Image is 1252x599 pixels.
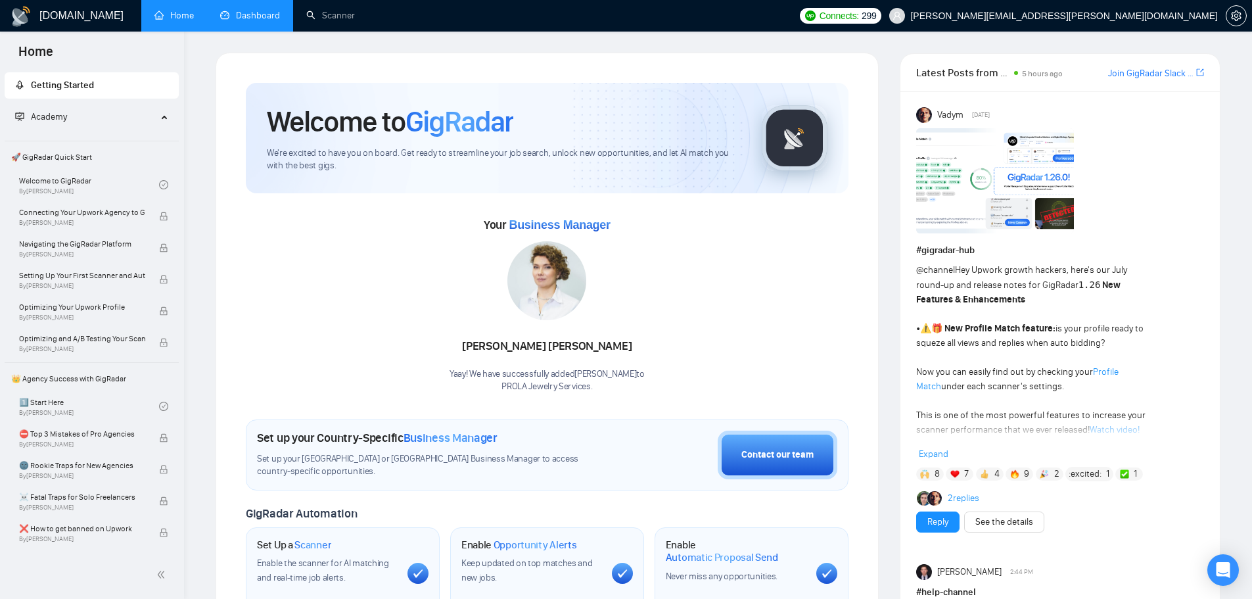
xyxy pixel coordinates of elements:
span: @channel [916,264,955,276]
span: Home [8,42,64,70]
a: searchScanner [306,10,355,21]
span: lock [159,433,168,443]
span: 🎁 [931,323,942,334]
span: Business Manager [509,218,610,231]
span: By [PERSON_NAME] [19,282,145,290]
img: upwork-logo.png [805,11,816,21]
a: export [1196,66,1204,79]
span: GigRadar Automation [246,506,357,521]
span: lock [159,496,168,506]
a: Welcome to GigRadarBy[PERSON_NAME] [19,170,159,199]
span: lock [159,212,168,221]
span: Set up your [GEOGRAPHIC_DATA] or [GEOGRAPHIC_DATA] Business Manager to access country-specific op... [257,453,605,478]
button: setting [1226,5,1247,26]
h1: Set up your Country-Specific [257,431,498,445]
span: export [1196,67,1204,78]
span: Opportunity Alerts [494,539,577,552]
a: 1️⃣ Start HereBy[PERSON_NAME] [19,392,159,421]
span: By [PERSON_NAME] [19,219,145,227]
span: [DATE] [972,109,990,121]
span: 7 [964,467,969,481]
img: F09AC4U7ATU-image.png [916,128,1074,233]
button: Contact our team [718,431,837,479]
span: Expand [919,448,948,460]
span: Getting Started [31,80,94,91]
span: fund-projection-screen [15,112,24,121]
span: By [PERSON_NAME] [19,251,145,258]
span: lock [159,338,168,347]
span: By [PERSON_NAME] [19,535,145,543]
img: 🙌 [920,469,929,479]
h1: Enable [461,539,577,552]
span: 1 [1134,467,1137,481]
span: By [PERSON_NAME] [19,314,145,322]
img: Alex B [917,491,931,506]
span: Enable the scanner for AI matching and real-time job alerts. [257,558,389,583]
span: Vadym [937,108,963,122]
span: 🚀 GigRadar Quick Start [6,144,177,170]
span: check-circle [159,402,168,411]
span: ☠️ Fatal Traps for Solo Freelancers [19,491,145,504]
span: By [PERSON_NAME] [19,472,145,480]
span: 9 [1024,467,1029,481]
a: See the details [975,515,1033,529]
span: Navigating the GigRadar Platform [19,237,145,251]
span: Optimizing and A/B Testing Your Scanner for Better Results [19,332,145,345]
span: 👑 Agency Success with GigRadar [6,366,177,392]
span: Connects: [820,9,859,23]
span: :excited: [1069,467,1101,481]
span: Keep updated on top matches and new jobs. [461,558,593,583]
span: Optimizing Your Upwork Profile [19,300,145,314]
span: By [PERSON_NAME] [19,345,145,353]
span: Your [484,218,611,232]
span: Never miss any opportunities. [666,571,777,582]
img: 🔥 [1010,469,1019,479]
span: GigRadar [406,104,513,139]
img: Vadym [916,107,932,123]
div: Open Intercom Messenger [1207,554,1239,586]
span: By [PERSON_NAME] [19,504,145,512]
span: rocket [15,80,24,89]
span: [PERSON_NAME] [937,565,1002,579]
h1: # gigradar-hub [916,243,1204,258]
a: Reply [927,515,948,529]
code: 1.26 [1078,279,1101,290]
p: PROLA Jewelry Services . [450,381,645,393]
span: Latest Posts from the GigRadar Community [916,64,1010,81]
span: 299 [862,9,876,23]
span: 4 [994,467,1000,481]
img: 1716501532812-19.jpg [507,241,586,320]
a: Join GigRadar Slack Community [1108,66,1194,81]
span: Setting Up Your First Scanner and Auto-Bidder [19,269,145,282]
button: See the details [964,512,1044,533]
img: Juan Peredo [916,564,932,580]
h1: Welcome to [267,104,513,139]
span: 8 [935,467,940,481]
span: lock [159,275,168,284]
img: 👍 [980,469,989,479]
span: ⛔ Top 3 Mistakes of Pro Agencies [19,427,145,441]
span: lock [159,465,168,474]
img: logo [11,6,32,27]
a: 2replies [948,492,979,505]
h1: Enable [666,539,806,564]
a: Watch video! [1090,424,1140,435]
a: dashboardDashboard [220,10,280,21]
span: Business Manager [404,431,498,445]
img: ✅ [1120,469,1129,479]
a: setting [1226,11,1247,21]
span: By [PERSON_NAME] [19,441,145,448]
button: Reply [916,512,960,533]
span: 5 hours ago [1022,69,1063,78]
span: lock [159,243,168,252]
span: 1 [1106,467,1109,481]
a: homeHome [154,10,194,21]
span: Scanner [294,539,331,552]
span: user [893,11,902,20]
div: [PERSON_NAME] [PERSON_NAME] [450,335,645,358]
span: Academy [15,111,67,122]
span: double-left [156,568,170,581]
span: Automatic Proposal Send [666,551,778,564]
span: check-circle [159,180,168,189]
span: setting [1226,11,1246,21]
